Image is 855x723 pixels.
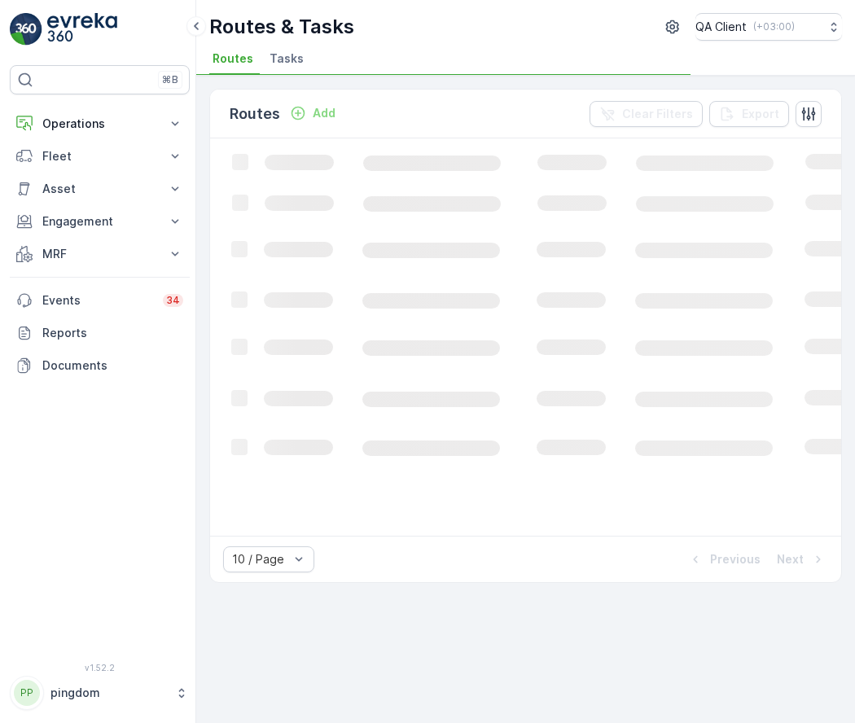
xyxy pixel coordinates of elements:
[230,103,280,125] p: Routes
[42,148,157,164] p: Fleet
[10,284,190,317] a: Events34
[42,357,183,374] p: Documents
[10,676,190,710] button: PPpingdom
[270,50,304,67] span: Tasks
[162,73,178,86] p: ⌘B
[10,349,190,382] a: Documents
[10,205,190,238] button: Engagement
[10,663,190,673] span: v 1.52.2
[42,246,157,262] p: MRF
[10,317,190,349] a: Reports
[686,550,762,569] button: Previous
[166,294,180,307] p: 34
[47,13,117,46] img: logo_light-DOdMpM7g.png
[10,13,42,46] img: logo
[10,107,190,140] button: Operations
[42,181,157,197] p: Asset
[213,50,253,67] span: Routes
[10,140,190,173] button: Fleet
[313,105,335,121] p: Add
[695,13,842,41] button: QA Client(+03:00)
[42,292,153,309] p: Events
[710,551,761,567] p: Previous
[283,103,342,123] button: Add
[50,685,167,701] p: pingdom
[42,213,157,230] p: Engagement
[42,116,157,132] p: Operations
[42,325,183,341] p: Reports
[742,106,779,122] p: Export
[709,101,789,127] button: Export
[209,14,354,40] p: Routes & Tasks
[777,551,804,567] p: Next
[775,550,828,569] button: Next
[695,19,747,35] p: QA Client
[622,106,693,122] p: Clear Filters
[753,20,795,33] p: ( +03:00 )
[590,101,703,127] button: Clear Filters
[10,173,190,205] button: Asset
[10,238,190,270] button: MRF
[14,680,40,706] div: PP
